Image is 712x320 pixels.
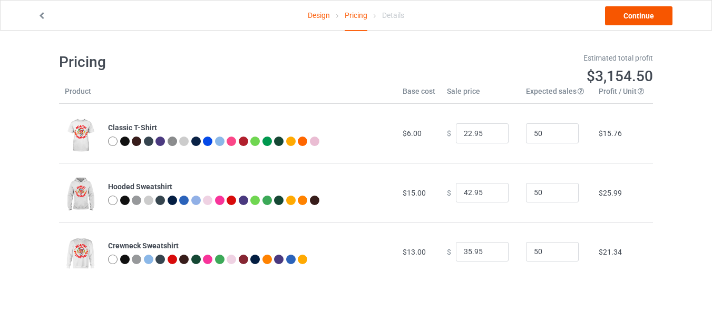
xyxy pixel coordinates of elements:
[168,137,177,146] img: heather_texture.png
[447,188,451,197] span: $
[308,1,330,30] a: Design
[403,248,426,256] span: $13.00
[382,1,404,30] div: Details
[587,67,653,85] span: $3,154.50
[447,129,451,138] span: $
[108,182,172,191] b: Hooded Sweatshirt
[397,86,441,104] th: Base cost
[593,86,653,104] th: Profit / Unit
[345,1,367,31] div: Pricing
[403,189,426,197] span: $15.00
[403,129,422,138] span: $6.00
[59,86,102,104] th: Product
[108,123,157,132] b: Classic T-Shirt
[599,189,622,197] span: $25.99
[108,241,179,250] b: Crewneck Sweatshirt
[364,53,654,63] div: Estimated total profit
[605,6,672,25] a: Continue
[520,86,593,104] th: Expected sales
[441,86,520,104] th: Sale price
[59,53,349,72] h1: Pricing
[599,129,622,138] span: $15.76
[447,247,451,256] span: $
[599,248,622,256] span: $21.34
